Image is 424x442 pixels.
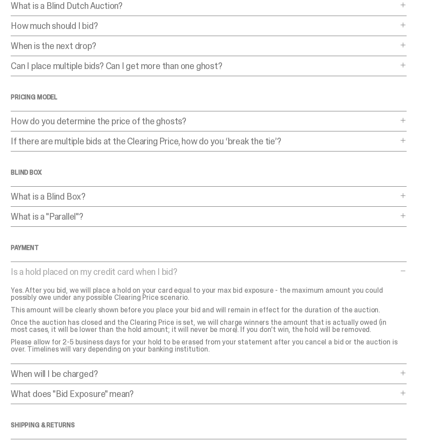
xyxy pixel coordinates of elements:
p: If there are multiple bids at the Clearing Price, how do you ‘break the tie’? [11,137,398,146]
p: How do you determine the price of the ghosts? [11,117,398,126]
h4: Pricing Model [11,94,407,100]
p: This amount will be clearly shown before you place your bid and will remain in effect for the dur... [11,307,399,314]
p: Once the auction has closed and the Clearing Price is set, we will charge winners the amount that... [11,319,399,333]
p: Can I place multiple bids? Can I get more than one ghost? [11,61,398,70]
p: When will I be charged? [11,369,398,378]
h4: Blind Box [11,169,407,176]
p: What is a "Parallel"? [11,212,398,221]
p: Is a hold placed on my credit card when I bid? [11,267,398,276]
p: When is the next drop? [11,41,398,50]
p: What is a Blind Dutch Auction? [11,1,398,10]
p: Please allow for 2-5 business days for your hold to be erased from your statement after you cance... [11,339,399,353]
p: What does "Bid Exposure" mean? [11,389,398,398]
h4: SHIPPING & RETURNS [11,422,407,428]
h4: Payment [11,245,407,251]
p: Yes. After you bid, we will place a hold on your card equal to your max bid exposure - the maximu... [11,287,399,301]
p: How much should I bid? [11,21,398,30]
p: What is a Blind Box? [11,192,398,201]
